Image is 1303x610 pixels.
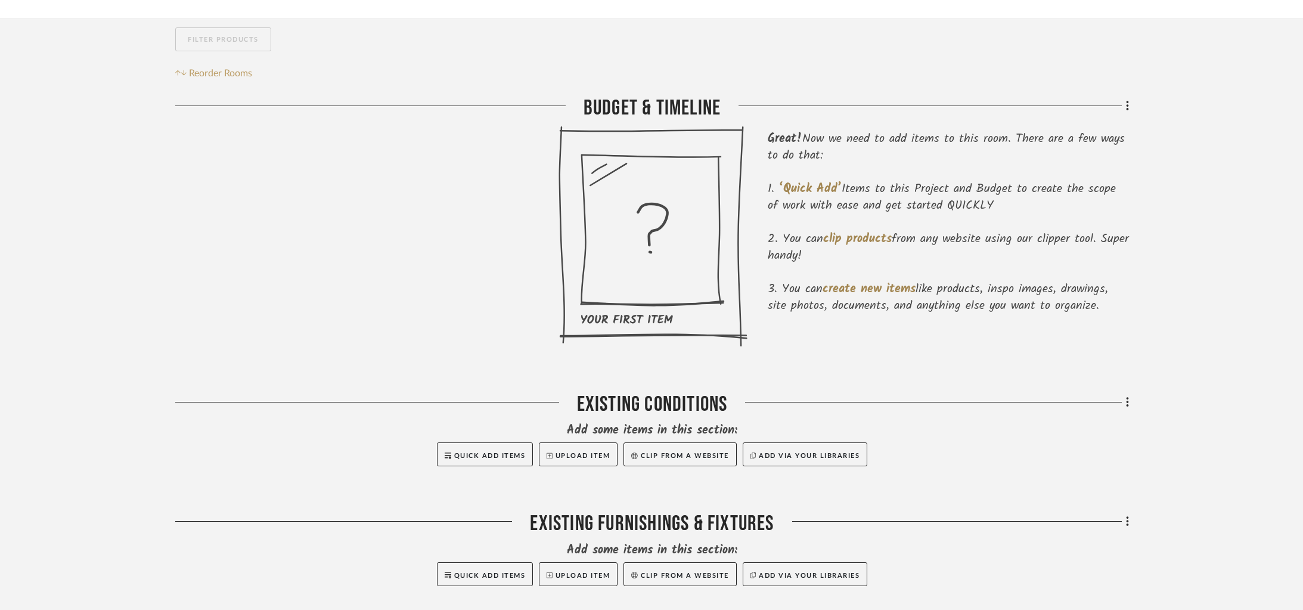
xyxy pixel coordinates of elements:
[175,542,1129,559] div: Add some items in this section:
[623,562,736,586] button: Clip from a website
[779,179,842,199] span: ‘Quick Add’
[175,422,1129,439] div: Add some items in this section:
[768,179,1116,215] span: Items to this Project and Budget to create the scope of work with ease and get started QUICKLY
[743,562,868,586] button: Add via your libraries
[454,572,526,579] span: Quick Add Items
[743,442,868,466] button: Add via your libraries
[768,281,1129,314] li: You can like products, inspo images, drawings, site photos, documents, and anything else you want...
[539,442,618,466] button: Upload Item
[175,27,271,52] button: Filter Products
[189,66,252,80] span: Reorder Rooms
[768,231,1129,264] li: You can from any website using our clipper tool. Super handy!
[623,442,736,466] button: Clip from a website
[437,442,533,466] button: Quick Add Items
[454,453,526,459] span: Quick Add Items
[768,129,802,148] span: Great!
[539,562,618,586] button: Upload Item
[768,131,1129,164] div: Now we need to add items to this room. There are a few ways to do that:
[437,562,533,586] button: Quick Add Items
[823,280,916,299] span: create new items
[175,66,252,80] button: Reorder Rooms
[823,230,892,249] span: clip products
